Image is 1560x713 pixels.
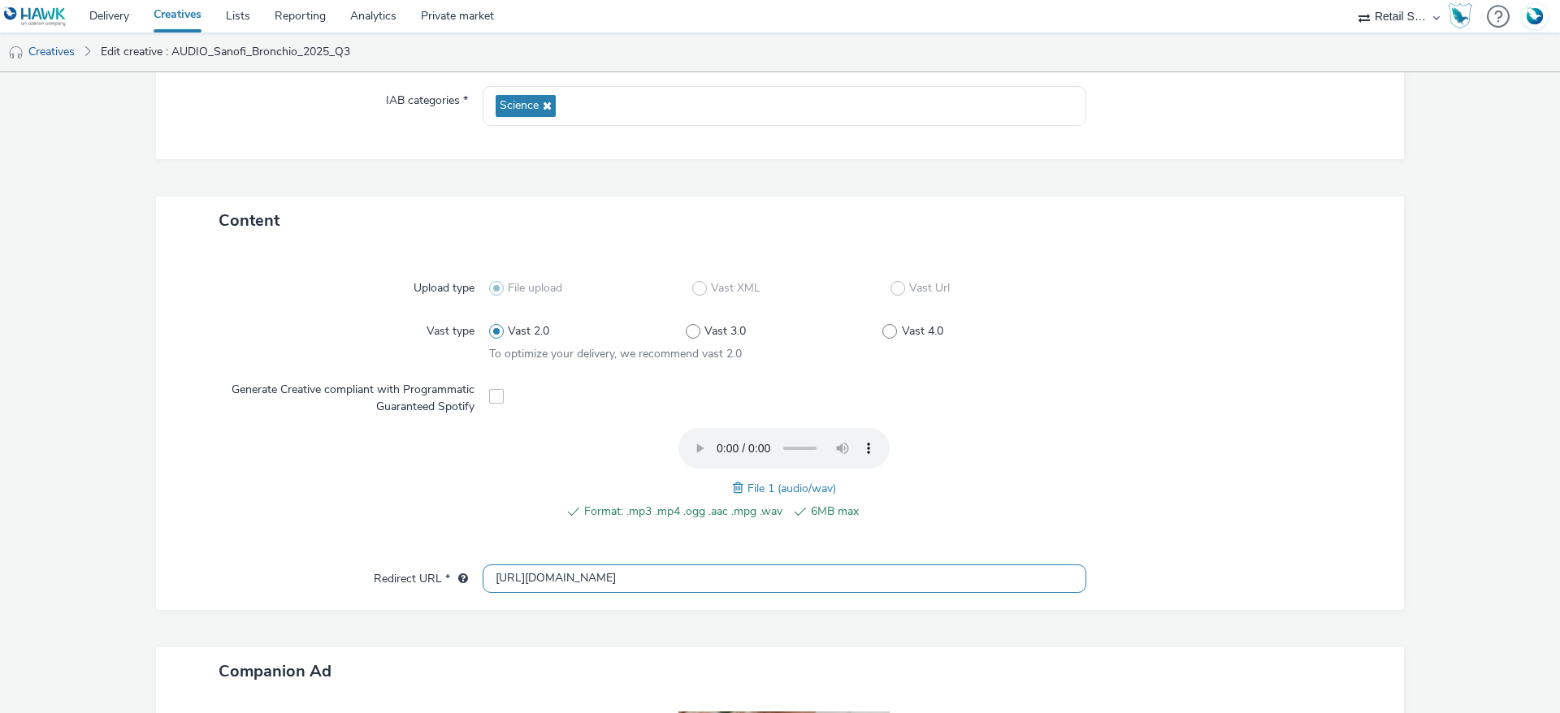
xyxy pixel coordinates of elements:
[909,280,950,296] span: Vast Url
[4,6,67,27] img: undefined Logo
[379,86,474,109] label: IAB categories *
[1523,4,1547,28] img: Account FR
[508,280,562,296] span: File upload
[902,323,943,339] span: Vast 4.0
[747,481,836,496] span: File 1 (audio/wav)
[489,346,742,361] span: To optimize your delivery, we recommend vast 2.0
[8,45,24,61] img: audio
[1448,3,1479,29] a: Hawk Academy
[219,210,279,231] span: Content
[420,317,481,339] label: Vast type
[508,323,549,339] span: Vast 2.0
[185,375,481,415] label: Generate Creative compliant with Programmatic Guaranteed Spotify
[811,502,1009,521] span: 6MB max
[450,571,468,587] div: URL will be used as a validation URL with some SSPs and it will be the redirection URL of your cr...
[367,564,474,587] label: Redirect URL *
[93,32,358,71] a: Edit creative : AUDIO_Sanofi_Bronchio_2025_Q3
[1448,3,1472,29] img: Hawk Academy
[711,280,760,296] span: Vast XML
[483,564,1086,593] input: url...
[407,274,481,296] label: Upload type
[704,323,746,339] span: Vast 3.0
[219,660,331,682] span: Companion Ad
[584,502,782,521] span: Format: .mp3 .mp4 .ogg .aac .mpg .wav
[500,99,539,113] span: Science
